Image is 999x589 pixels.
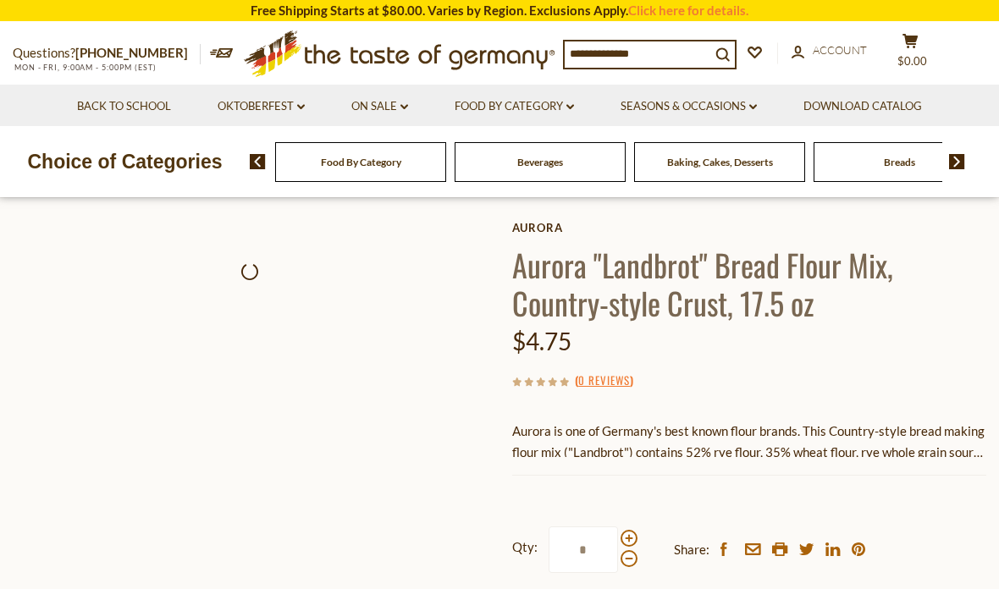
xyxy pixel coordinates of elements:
[512,245,986,322] h1: Aurora "Landbrot" Bread Flour Mix, Country-style Crust, 17.5 oz
[351,97,408,116] a: On Sale
[512,537,538,558] strong: Qty:
[792,41,867,60] a: Account
[250,154,266,169] img: previous arrow
[512,327,571,355] span: $4.75
[517,156,563,168] a: Beverages
[674,539,709,560] span: Share:
[578,372,630,390] a: 0 Reviews
[885,33,936,75] button: $0.00
[13,42,201,64] p: Questions?
[549,526,618,573] input: Qty:
[949,154,965,169] img: next arrow
[621,97,757,116] a: Seasons & Occasions
[455,97,574,116] a: Food By Category
[512,221,986,234] a: Aurora
[321,156,401,168] a: Food By Category
[803,97,922,116] a: Download Catalog
[897,54,927,68] span: $0.00
[77,97,171,116] a: Back to School
[75,45,188,60] a: [PHONE_NUMBER]
[813,43,867,57] span: Account
[13,63,157,72] span: MON - FRI, 9:00AM - 5:00PM (EST)
[628,3,748,18] a: Click here for details.
[218,97,305,116] a: Oktoberfest
[575,372,633,388] span: ( )
[884,156,915,168] a: Breads
[512,421,986,463] p: Aurora is one of Germany's best known flour brands. This Country-style bread making flour mix ("L...
[667,156,773,168] a: Baking, Cakes, Desserts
